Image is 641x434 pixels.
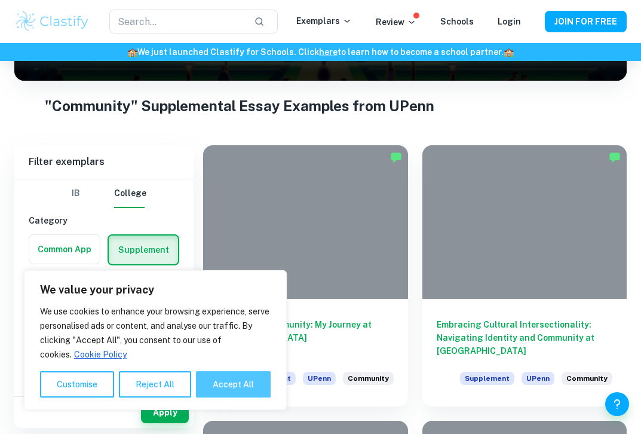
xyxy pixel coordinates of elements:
button: College [114,179,146,208]
span: Community [348,373,389,384]
button: Supplement [109,236,178,264]
p: Review [376,16,416,29]
a: Login [498,17,521,26]
button: Common App [29,235,100,264]
button: Accept All [196,371,271,398]
span: 🏫 [127,47,137,57]
button: Customise [40,371,114,398]
input: Search... [109,10,244,33]
a: Embracing Cultural Intersectionality: Navigating Identity and Community at [GEOGRAPHIC_DATA]Suppl... [422,145,627,407]
div: How will you explore community at Penn? Consider how Penn will help shape your perspective and id... [562,372,612,392]
p: We value your privacy [40,283,271,297]
img: Clastify logo [14,10,90,33]
a: Cookie Policy [73,349,127,360]
img: Marked [390,151,402,163]
p: Exemplars [296,14,352,27]
span: Supplement [460,372,514,385]
button: Help and Feedback [605,392,629,416]
div: How will you explore community at Penn? Consider how Penn will help shape your perspective, and h... [343,372,394,392]
span: UPenn [303,372,336,385]
h6: Embracing Community: My Journey at [GEOGRAPHIC_DATA] [217,318,394,357]
div: We value your privacy [24,270,287,410]
span: Community [566,373,608,384]
button: IB [62,179,90,208]
h6: Filter exemplars [14,145,194,179]
span: 🏫 [504,47,514,57]
h6: Category [29,214,179,227]
button: Reject All [119,371,191,398]
div: Filter type choice [62,179,146,208]
a: Schools [440,17,474,26]
img: Marked [609,151,621,163]
a: here [319,47,338,57]
button: Apply [141,402,189,423]
button: JOIN FOR FREE [545,11,627,32]
h6: Embracing Cultural Intersectionality: Navigating Identity and Community at [GEOGRAPHIC_DATA] [437,318,613,357]
span: UPenn [522,372,554,385]
h1: "Community" Supplemental Essay Examples from UPenn [45,95,596,117]
a: Embracing Community: My Journey at [GEOGRAPHIC_DATA]SupplementUPennHow will you explore community... [203,145,408,407]
p: We use cookies to enhance your browsing experience, serve personalised ads or content, and analys... [40,304,271,362]
h6: We just launched Clastify for Schools. Click to learn how to become a school partner. [2,45,639,59]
